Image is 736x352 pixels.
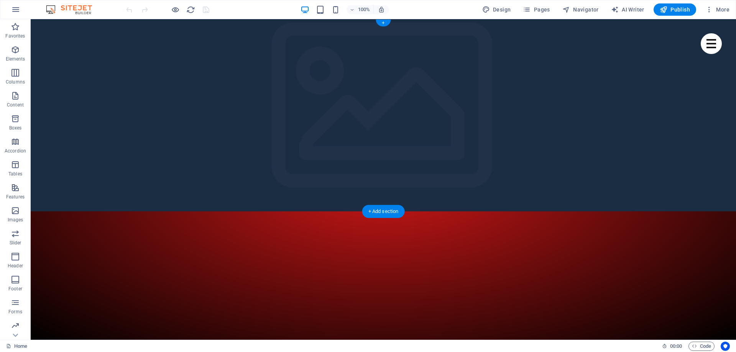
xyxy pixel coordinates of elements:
h6: Session time [662,342,682,351]
button: AI Writer [608,3,647,16]
p: Columns [6,79,25,85]
button: Usercentrics [721,342,730,351]
a: Click to cancel selection. Double-click to open Pages [6,342,27,351]
span: : [675,343,677,349]
button: Click here to leave preview mode and continue editing [171,5,180,14]
span: Code [692,342,711,351]
p: Header [8,263,23,269]
button: 100% [347,5,374,14]
p: Boxes [9,125,22,131]
button: Pages [520,3,553,16]
span: Design [482,6,511,13]
p: Tables [8,171,22,177]
div: Design (Ctrl+Alt+Y) [479,3,514,16]
div: + [376,20,391,26]
button: Navigator [559,3,602,16]
button: Publish [654,3,696,16]
p: Features [6,194,25,200]
span: More [705,6,729,13]
button: reload [186,5,195,14]
p: Footer [8,286,22,292]
i: On resize automatically adjust zoom level to fit chosen device. [378,6,385,13]
p: Content [7,102,24,108]
h6: 100% [358,5,370,14]
span: Navigator [562,6,599,13]
p: Elements [6,56,25,62]
span: 00 00 [670,342,682,351]
span: Pages [523,6,550,13]
button: Code [688,342,715,351]
div: + Add section [362,205,405,218]
button: Design [479,3,514,16]
p: Slider [10,240,21,246]
p: Images [8,217,23,223]
span: Publish [660,6,690,13]
button: More [702,3,733,16]
img: Editor Logo [44,5,102,14]
span: AI Writer [611,6,644,13]
p: Forms [8,309,22,315]
p: Accordion [5,148,26,154]
p: Favorites [5,33,25,39]
i: Reload page [186,5,195,14]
